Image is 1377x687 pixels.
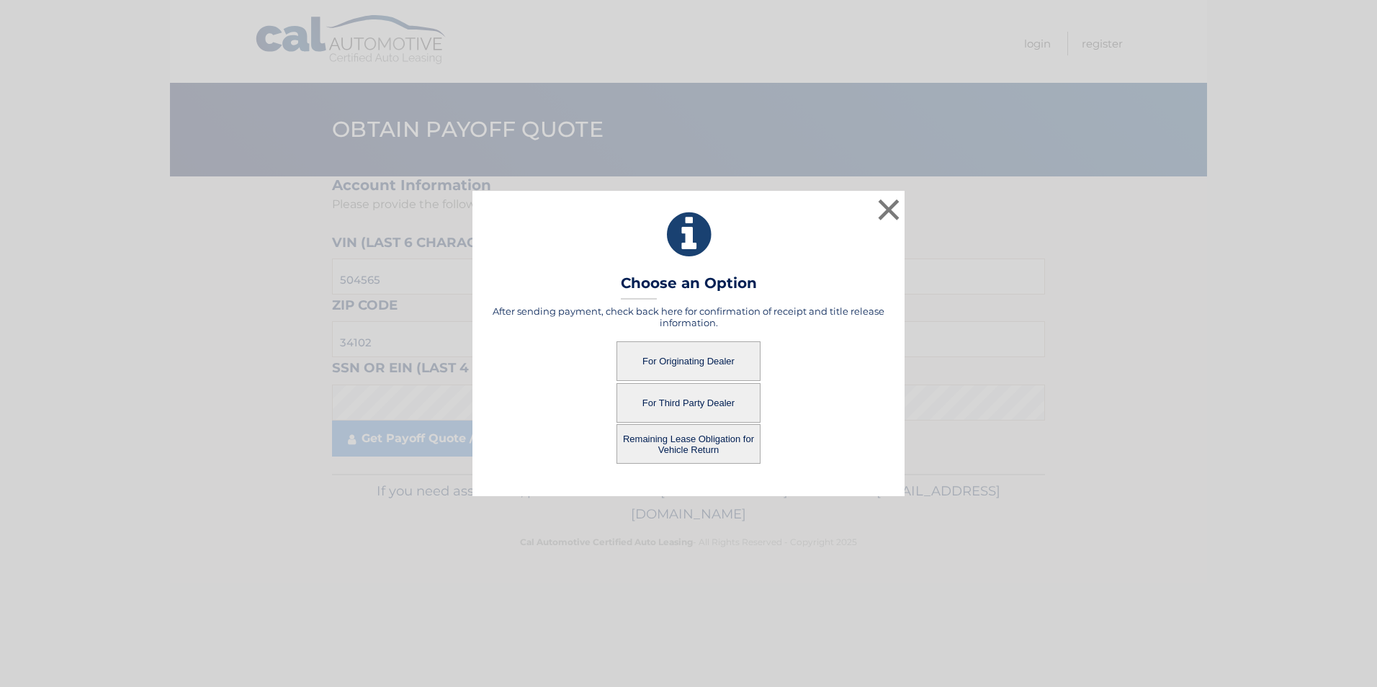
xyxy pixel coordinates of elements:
[616,383,761,423] button: For Third Party Dealer
[874,195,903,224] button: ×
[621,274,757,300] h3: Choose an Option
[616,424,761,464] button: Remaining Lease Obligation for Vehicle Return
[616,341,761,381] button: For Originating Dealer
[490,305,887,328] h5: After sending payment, check back here for confirmation of receipt and title release information.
